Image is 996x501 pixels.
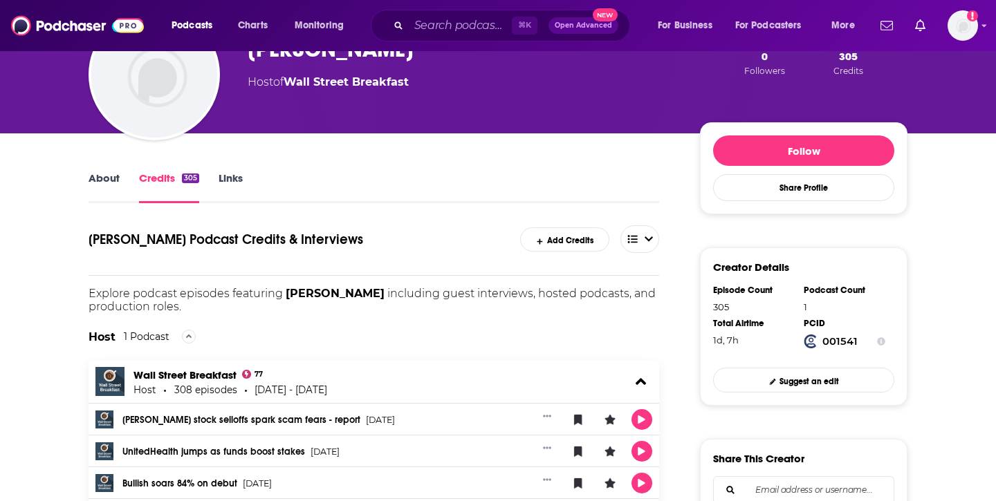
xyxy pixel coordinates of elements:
button: open menu [620,225,659,253]
a: UnitedHealth jumps as funds boost stakes [122,447,305,457]
a: About [89,171,120,203]
button: Show Info [877,334,885,348]
input: Search podcasts, credits, & more... [409,15,512,37]
div: Search podcasts, credits, & more... [384,10,643,41]
button: Show More Button [537,409,557,423]
a: Wall Street Breakfast [284,75,409,88]
button: Leave a Rating [600,473,620,493]
h3: Creator Details [713,261,789,274]
div: PCID [804,318,885,329]
img: UnitedHealth jumps as funds boost stakes [95,442,113,460]
button: Bookmark Episode [568,441,589,462]
span: 305 [839,50,858,63]
button: 305Credits [829,49,867,77]
button: Show More Button [537,473,557,486]
button: open menu [162,15,230,37]
img: Bullish soars 84% on debut [95,474,113,492]
span: 77 [255,372,263,377]
a: 77 [242,370,263,379]
div: 305 [713,301,795,312]
span: [PERSON_NAME] [286,287,385,300]
span: Logged in as sashagoldin [948,10,978,41]
img: Podchaser - Follow, Share and Rate Podcasts [11,12,144,39]
button: Play [631,441,652,462]
a: Credits305 [139,171,199,203]
span: ⌘ K [512,17,537,35]
a: Add Credits [520,227,609,252]
button: Leave a Rating [600,441,620,462]
span: Podcasts [172,16,212,35]
button: open menu [726,15,822,37]
span: New [593,8,618,21]
span: Host [248,75,273,88]
a: Charts [229,15,276,37]
button: Bookmark Episode [568,409,589,430]
button: Show profile menu [948,10,978,41]
span: Open Advanced [555,22,612,29]
h3: Share This Creator [713,452,804,465]
span: Credits [833,66,863,76]
img: Podchaser Creator ID logo [804,334,818,348]
a: Bullish soars 84% on debut [122,479,237,489]
a: Show notifications dropdown [875,14,898,37]
div: Total Airtime [713,318,795,329]
div: Podcast Count [804,285,885,296]
button: open menu [648,15,730,37]
button: Open AdvancedNew [548,17,618,34]
svg: Add a profile image [967,10,978,21]
div: The Host is the on-air master of ceremonies of the podcast and a consistent presence on every epi... [89,313,659,360]
a: Suggest an edit [713,368,894,392]
img: Wall Street Breakfast [95,367,124,396]
span: [DATE] [311,447,340,457]
button: 0Followers [740,49,789,77]
button: Share Profile [713,174,894,201]
div: 305 [182,173,199,183]
a: [PERSON_NAME] stock selloffs spark scam fears - report [122,415,360,425]
span: 0 [762,50,768,63]
span: 31 hours, 41 minutes, 58 seconds [713,334,739,346]
span: More [831,16,855,35]
button: open menu [285,15,362,37]
span: Monitoring [295,16,344,35]
strong: 001541 [822,335,858,348]
button: Show More Button [537,441,557,455]
a: Wall Street Breakfast [133,368,237,381]
div: 1 [804,301,885,312]
div: Host 308 episodes [DATE] - [DATE] [133,384,327,395]
div: 1 Podcast [124,330,169,343]
p: Explore podcast episodes featuring including guest interviews, hosted podcasts, and production ro... [89,287,659,313]
button: Play [631,409,652,430]
span: [DATE] [243,479,272,489]
img: Julie Morgan [91,12,217,138]
span: For Podcasters [735,16,802,35]
button: Play [631,473,652,493]
span: of [273,75,409,88]
button: Bookmark Episode [568,473,589,493]
span: Charts [238,16,268,35]
h2: Host [89,330,116,343]
a: Links [219,171,243,203]
button: Follow [713,135,894,166]
h1: Julie Morgan's Podcast Credits & Interviews [89,225,493,253]
span: [DATE] [366,415,395,425]
span: Followers [744,66,785,76]
a: Show notifications dropdown [910,14,931,37]
img: User Profile [948,10,978,41]
img: Penny stock selloffs spark scam fears - report [95,410,113,428]
div: Episode Count [713,285,795,296]
button: open menu [822,15,872,37]
button: Leave a Rating [600,409,620,430]
span: For Business [658,16,712,35]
